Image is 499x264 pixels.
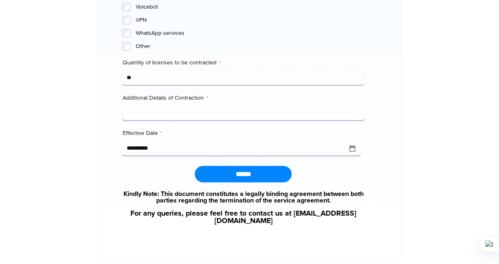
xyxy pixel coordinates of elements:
label: WhatsApp services [135,29,364,37]
label: Effective Date [122,129,364,137]
label: VPN [135,16,364,24]
label: Other [135,42,364,50]
label: Additional Details of Contraction [122,94,364,102]
label: Voicebot [135,3,364,11]
a: For any queries, please feel free to contact us at [EMAIL_ADDRESS][DOMAIN_NAME] [122,210,364,225]
label: Quantity of licenses to be contracted [122,59,364,67]
a: Kindly Note: This document constitutes a legally binding agreement between both parties regarding... [122,191,364,204]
